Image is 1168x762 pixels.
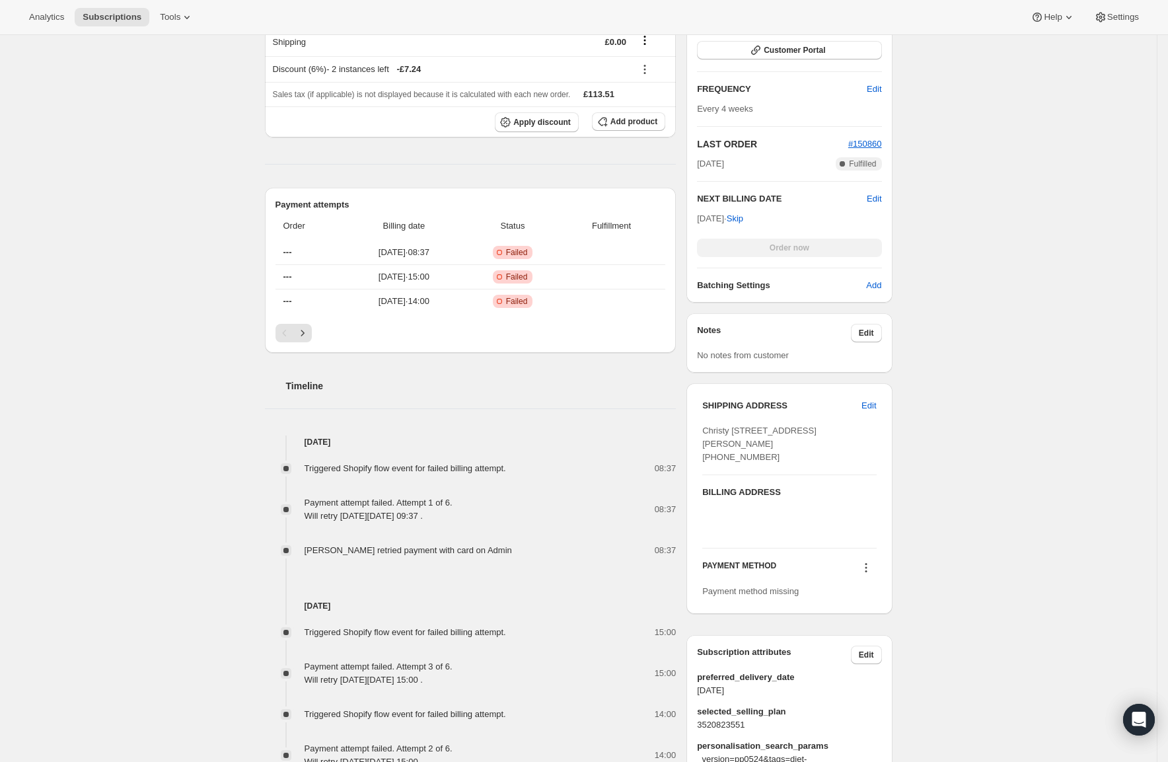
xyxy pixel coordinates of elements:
[697,740,881,753] span: personalisation_search_params
[1107,12,1139,22] span: Settings
[396,63,421,76] span: - £7.24
[305,545,512,555] span: [PERSON_NAME] retried payment with card on Admin
[305,463,506,473] span: Triggered Shopify flow event for failed billing attempt.
[566,219,657,233] span: Fulfillment
[305,496,453,523] div: Payment attempt failed. Attempt 1 of 6. Will retry [DATE][DATE] 09:37 .
[697,350,789,360] span: No notes from customer
[859,650,874,660] span: Edit
[655,749,676,762] span: 14:00
[867,192,881,206] button: Edit
[283,272,292,282] span: ---
[1023,8,1083,26] button: Help
[849,159,876,169] span: Fulfilled
[506,272,528,282] span: Failed
[727,212,743,225] span: Skip
[265,436,676,449] h4: [DATE]
[848,137,882,151] button: #150860
[605,37,627,47] span: £0.00
[851,646,882,664] button: Edit
[697,192,867,206] h2: NEXT BILLING DATE
[1123,704,1155,736] div: Open Intercom Messenger
[513,117,571,128] span: Apply discount
[655,626,676,639] span: 15:00
[655,462,676,475] span: 08:37
[697,41,881,59] button: Customer Portal
[697,137,848,151] h2: LAST ORDER
[719,208,751,229] button: Skip
[348,246,460,259] span: [DATE] · 08:37
[697,157,724,171] span: [DATE]
[634,33,655,48] button: Shipping actions
[29,12,64,22] span: Analytics
[506,247,528,258] span: Failed
[764,45,825,56] span: Customer Portal
[697,705,881,718] span: selected_selling_plan
[858,275,889,296] button: Add
[697,718,881,732] span: 3520823551
[854,395,884,416] button: Edit
[655,503,676,516] span: 08:37
[861,399,876,412] span: Edit
[1044,12,1062,22] span: Help
[495,112,579,132] button: Apply discount
[697,213,743,223] span: [DATE] ·
[265,599,676,613] h4: [DATE]
[859,79,889,100] button: Edit
[697,83,867,96] h2: FREQUENCY
[293,324,312,342] button: Next
[848,139,882,149] a: #150860
[305,709,506,719] span: Triggered Shopify flow event for failed billing attempt.
[348,219,460,233] span: Billing date
[859,328,874,338] span: Edit
[75,8,149,26] button: Subscriptions
[286,379,676,393] h2: Timeline
[468,219,558,233] span: Status
[283,296,292,306] span: ---
[21,8,72,26] button: Analytics
[867,83,881,96] span: Edit
[283,247,292,257] span: ---
[265,27,437,56] th: Shipping
[702,486,876,499] h3: BILLING ADDRESS
[83,12,141,22] span: Subscriptions
[583,89,614,99] span: £113.51
[702,399,861,412] h3: SHIPPING ADDRESS
[702,560,776,578] h3: PAYMENT METHOD
[1086,8,1147,26] button: Settings
[697,646,851,664] h3: Subscription attributes
[275,211,344,241] th: Order
[697,671,881,684] span: preferred_delivery_date
[592,112,665,131] button: Add product
[655,708,676,721] span: 14:00
[610,116,657,127] span: Add product
[697,104,753,114] span: Every 4 weeks
[702,426,817,462] span: Christy [STREET_ADDRESS][PERSON_NAME] [PHONE_NUMBER]
[273,63,627,76] div: Discount (6%) - 2 instances left
[851,324,882,342] button: Edit
[348,270,460,284] span: [DATE] · 15:00
[655,544,676,557] span: 08:37
[273,90,571,99] span: Sales tax (if applicable) is not displayed because it is calculated with each new order.
[697,684,881,697] span: [DATE]
[305,627,506,637] span: Triggered Shopify flow event for failed billing attempt.
[160,12,180,22] span: Tools
[305,660,453,687] div: Payment attempt failed. Attempt 3 of 6. Will retry [DATE][DATE] 15:00 .
[275,324,666,342] nav: Pagination
[697,324,851,342] h3: Notes
[275,198,666,211] h2: Payment attempts
[348,295,460,308] span: [DATE] · 14:00
[697,279,866,292] h6: Batching Settings
[152,8,201,26] button: Tools
[655,667,676,680] span: 15:00
[702,586,799,596] span: Payment method missing
[506,296,528,307] span: Failed
[866,279,881,292] span: Add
